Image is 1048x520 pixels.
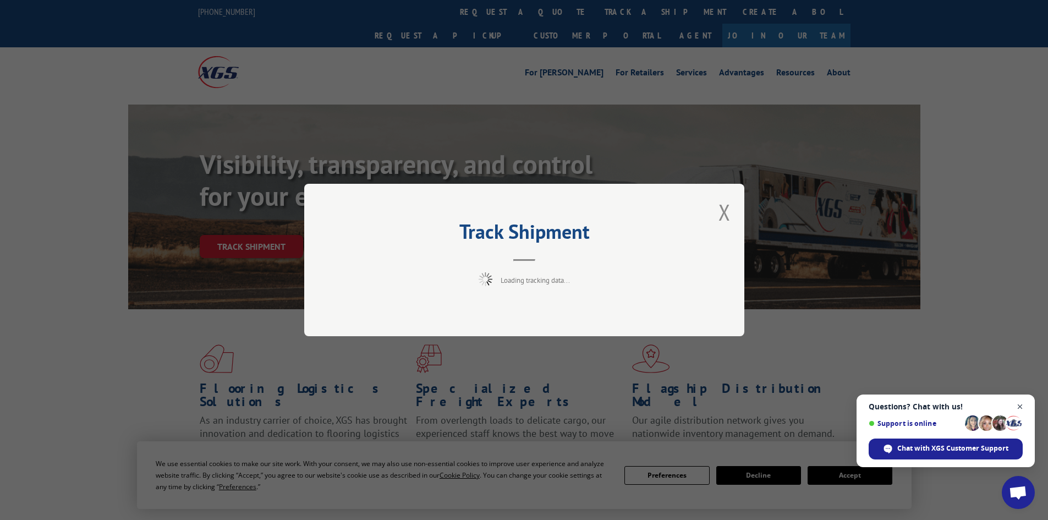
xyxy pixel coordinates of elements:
[1013,400,1027,414] span: Close chat
[501,276,570,285] span: Loading tracking data...
[869,439,1023,459] div: Chat with XGS Customer Support
[869,402,1023,411] span: Questions? Chat with us!
[359,224,689,245] h2: Track Shipment
[869,419,961,428] span: Support is online
[479,272,492,286] img: xgs-loading
[1002,476,1035,509] div: Open chat
[897,444,1008,453] span: Chat with XGS Customer Support
[718,198,731,227] button: Close modal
